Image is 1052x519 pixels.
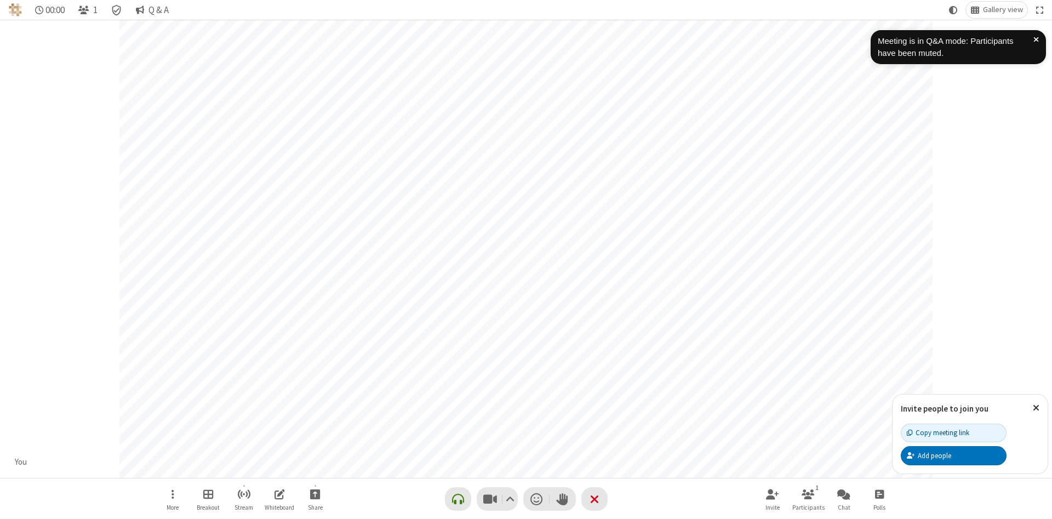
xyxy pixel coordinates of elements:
[192,483,225,515] button: Manage Breakout Rooms
[263,483,296,515] button: Open shared whiteboard
[901,424,1007,442] button: Copy meeting link
[550,487,576,511] button: Raise hand
[1025,395,1048,421] button: Close popover
[792,504,825,511] span: Participants
[907,427,969,438] div: Copy meeting link
[765,504,780,511] span: Invite
[131,2,173,18] button: Q & A
[827,483,860,515] button: Open chat
[265,504,294,511] span: Whiteboard
[502,487,517,511] button: Video setting
[792,483,825,515] button: Open participant list
[523,487,550,511] button: Send a reaction
[983,5,1023,14] span: Gallery view
[73,2,102,18] button: Open participant list
[445,487,471,511] button: Connect your audio
[31,2,70,18] div: Timer
[9,3,22,16] img: QA Selenium DO NOT DELETE OR CHANGE
[11,456,31,469] div: You
[901,403,988,414] label: Invite people to join you
[838,504,850,511] span: Chat
[299,483,331,515] button: Start sharing
[45,5,65,15] span: 00:00
[477,487,518,511] button: Stop video (Alt+V)
[148,5,169,15] span: Q & A
[581,487,608,511] button: End or leave meeting
[966,2,1027,18] button: Change layout
[901,446,1007,465] button: Add people
[1032,2,1048,18] button: Fullscreen
[945,2,962,18] button: Using system theme
[93,5,98,15] span: 1
[106,2,127,18] div: Meeting details Encryption enabled
[197,504,220,511] span: Breakout
[873,504,885,511] span: Polls
[878,35,1033,60] div: Meeting is in Q&A mode: Participants have been muted.
[167,504,179,511] span: More
[756,483,789,515] button: Invite participants (Alt+I)
[235,504,253,511] span: Stream
[227,483,260,515] button: Start streaming
[813,483,822,493] div: 1
[863,483,896,515] button: Open poll
[308,504,323,511] span: Share
[156,483,189,515] button: Open menu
